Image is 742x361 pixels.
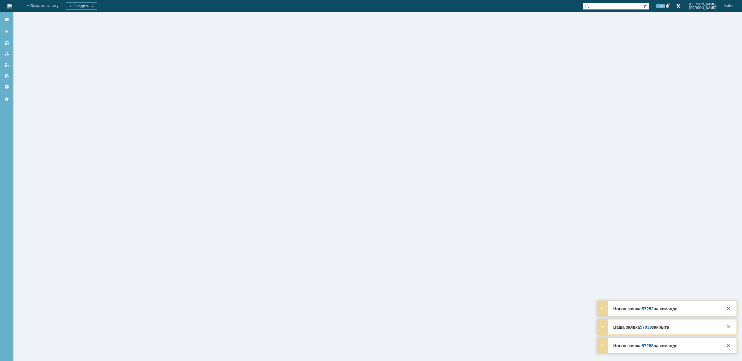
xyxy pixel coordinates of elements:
a: 57039 [640,325,652,330]
div: Закрыть [725,323,732,330]
a: Создать заявку [2,27,12,37]
span: Расширенный поиск [643,3,649,9]
a: Заявки в моей ответственности [2,49,12,59]
a: 57252 [642,306,654,311]
a: Мои согласования [2,71,12,81]
strong: Ваша заявка закрыта [613,325,669,330]
div: Создать [66,2,97,10]
div: Развернуть [599,305,606,312]
strong: Новая заявка на команде [613,343,677,348]
div: Закрыть [725,305,732,312]
div: Развернуть [599,323,606,330]
a: Перейти на домашнюю страницу [7,4,12,9]
a: 57253 [642,343,654,348]
div: Развернуть [599,342,606,349]
a: Перейти в интерфейс администратора [675,2,682,10]
div: Закрыть [725,342,732,349]
span: [PERSON_NAME] [689,6,716,10]
a: Настройки [2,82,12,92]
img: logo [7,4,12,9]
span: 164 [656,4,665,8]
strong: Новая заявка на команде [613,306,677,311]
span: [PERSON_NAME] [689,2,716,6]
a: Заявки на командах [2,38,12,48]
a: Мои заявки [2,60,12,70]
